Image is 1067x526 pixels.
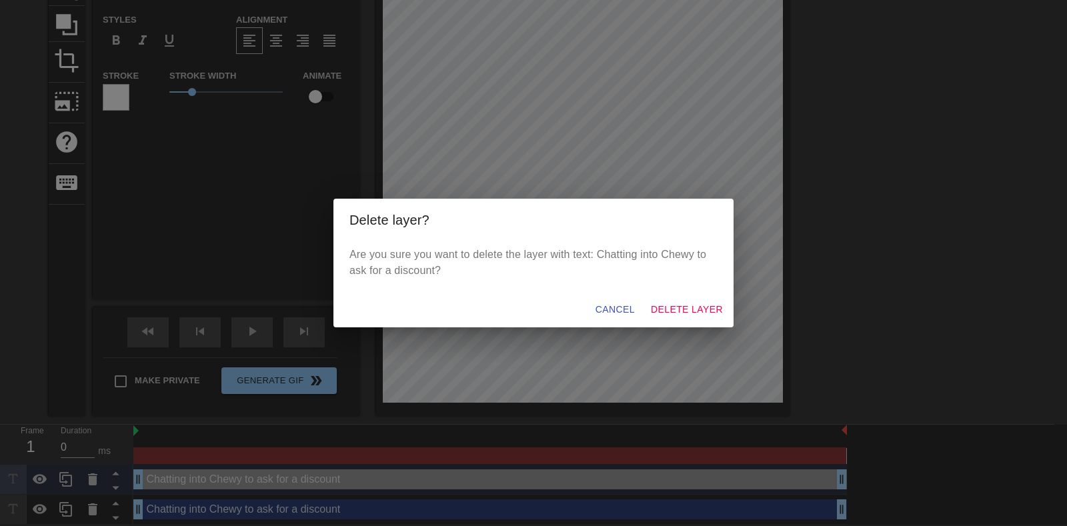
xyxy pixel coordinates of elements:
span: Delete Layer [651,301,723,318]
p: Are you sure you want to delete the layer with text: Chatting into Chewy to ask for a discount? [349,247,718,279]
h2: Delete layer? [349,209,718,231]
span: Cancel [596,301,635,318]
button: Cancel [590,297,640,322]
button: Delete Layer [646,297,728,322]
